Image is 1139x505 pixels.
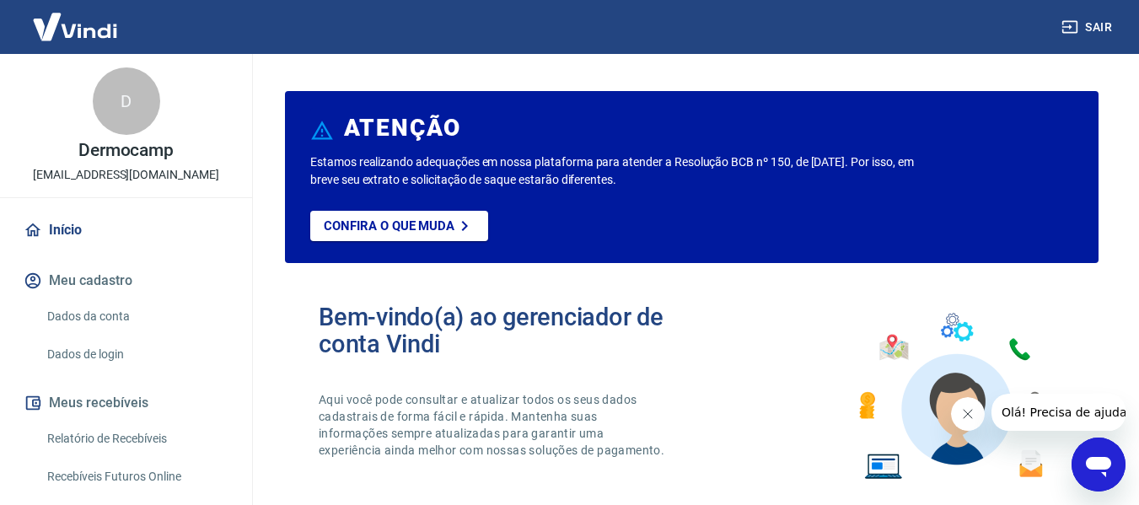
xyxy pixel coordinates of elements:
p: Dermocamp [78,142,175,159]
a: Recebíveis Futuros Online [40,459,232,494]
button: Meus recebíveis [20,384,232,422]
span: Olá! Precisa de ajuda? [10,12,142,25]
a: Dados de login [40,337,232,372]
img: Vindi [20,1,130,52]
iframe: Fechar mensagem [951,397,985,431]
h2: Bem-vindo(a) ao gerenciador de conta Vindi [319,304,692,357]
a: Dados da conta [40,299,232,334]
img: Imagem de um avatar masculino com diversos icones exemplificando as funcionalidades do gerenciado... [844,304,1065,490]
p: [EMAIL_ADDRESS][DOMAIN_NAME] [33,166,219,184]
a: Confira o que muda [310,211,488,241]
a: Início [20,212,232,249]
button: Sair [1058,12,1119,43]
p: Estamos realizando adequações em nossa plataforma para atender a Resolução BCB nº 150, de [DATE].... [310,153,921,189]
div: D [93,67,160,135]
h6: ATENÇÃO [344,120,461,137]
p: Confira o que muda [324,218,454,234]
a: Relatório de Recebíveis [40,422,232,456]
iframe: Botão para abrir a janela de mensagens [1072,438,1126,492]
button: Meu cadastro [20,262,232,299]
iframe: Mensagem da empresa [991,394,1126,431]
p: Aqui você pode consultar e atualizar todos os seus dados cadastrais de forma fácil e rápida. Mant... [319,391,668,459]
